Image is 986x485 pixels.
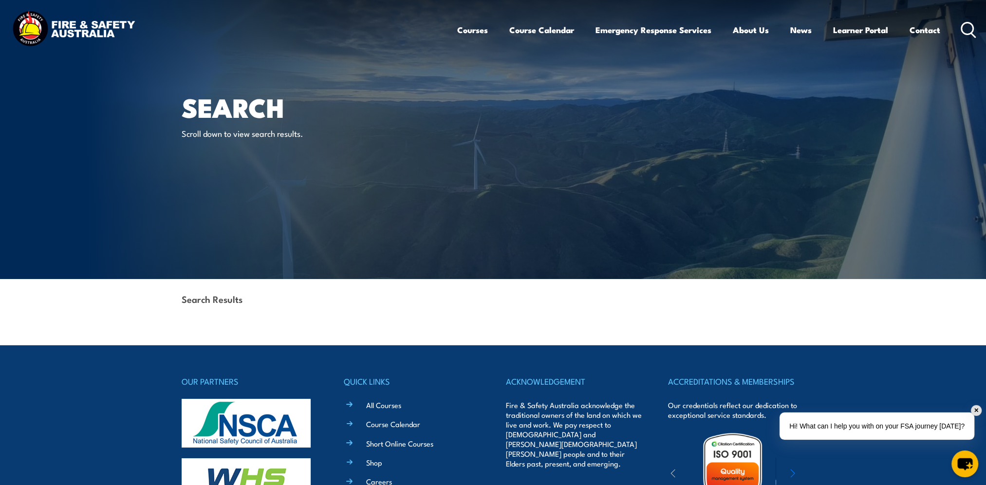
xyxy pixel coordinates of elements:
[366,419,420,429] a: Course Calendar
[790,17,812,43] a: News
[733,17,769,43] a: About Us
[366,400,401,410] a: All Courses
[910,17,940,43] a: Contact
[506,400,642,468] p: Fire & Safety Australia acknowledge the traditional owners of the land on which we live and work....
[951,450,978,477] button: chat-button
[833,17,888,43] a: Learner Portal
[182,128,359,139] p: Scroll down to view search results.
[182,399,311,448] img: nsca-logo-footer
[506,374,642,388] h4: ACKNOWLEDGEMENT
[366,438,433,448] a: Short Online Courses
[182,292,242,305] strong: Search Results
[971,405,982,416] div: ✕
[595,17,711,43] a: Emergency Response Services
[668,374,804,388] h4: ACCREDITATIONS & MEMBERSHIPS
[509,17,574,43] a: Course Calendar
[366,457,382,467] a: Shop
[182,95,422,118] h1: Search
[668,400,804,420] p: Our credentials reflect our dedication to exceptional service standards.
[780,412,974,440] div: Hi! What can I help you with on your FSA journey [DATE]?
[457,17,488,43] a: Courses
[344,374,480,388] h4: QUICK LINKS
[182,374,318,388] h4: OUR PARTNERS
